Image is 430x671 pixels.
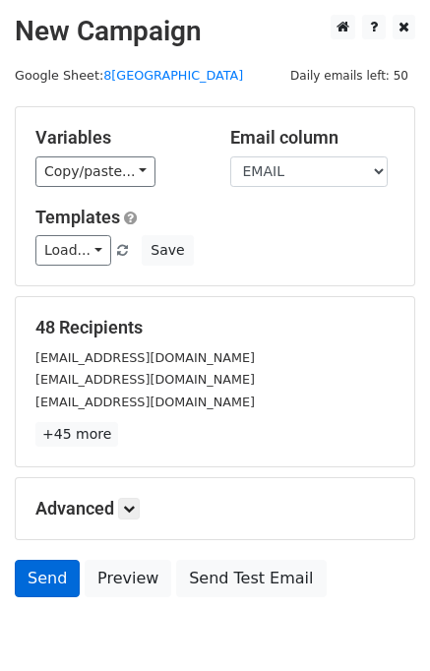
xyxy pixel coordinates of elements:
[35,372,255,387] small: [EMAIL_ADDRESS][DOMAIN_NAME]
[332,577,430,671] iframe: Chat Widget
[15,15,415,48] h2: New Campaign
[176,560,326,597] a: Send Test Email
[35,207,120,227] a: Templates
[35,127,201,149] h5: Variables
[283,68,415,83] a: Daily emails left: 50
[283,65,415,87] span: Daily emails left: 50
[15,68,243,83] small: Google Sheet:
[332,577,430,671] div: 聊天小工具
[35,350,255,365] small: [EMAIL_ADDRESS][DOMAIN_NAME]
[35,422,118,447] a: +45 more
[85,560,171,597] a: Preview
[230,127,396,149] h5: Email column
[142,235,193,266] button: Save
[15,560,80,597] a: Send
[35,156,155,187] a: Copy/paste...
[103,68,243,83] a: 8[GEOGRAPHIC_DATA]
[35,395,255,409] small: [EMAIL_ADDRESS][DOMAIN_NAME]
[35,498,395,519] h5: Advanced
[35,235,111,266] a: Load...
[35,317,395,338] h5: 48 Recipients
